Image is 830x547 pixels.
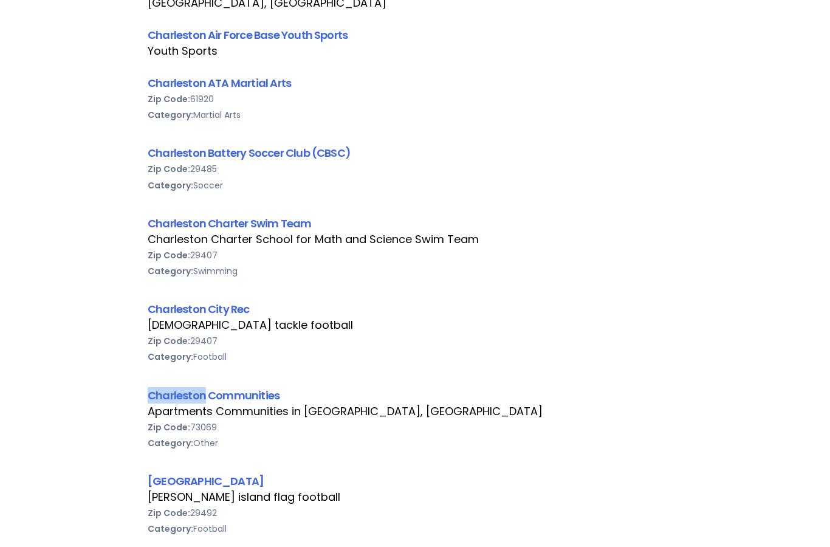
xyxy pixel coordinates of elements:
[148,317,682,333] div: [DEMOGRAPHIC_DATA] tackle football
[148,333,682,349] div: 29407
[148,473,682,489] div: [GEOGRAPHIC_DATA]
[148,265,193,277] b: Category:
[148,43,682,59] div: Youth Sports
[148,505,682,521] div: 29492
[148,232,682,247] div: Charleston Charter School for Math and Science Swim Team
[148,93,190,105] b: Zip Code:
[148,91,682,107] div: 61920
[148,351,193,363] b: Category:
[148,216,311,231] a: Charleston Charter Swim Team
[148,27,682,43] div: Charleston Air Force Base Youth Sports
[148,507,190,519] b: Zip Code:
[148,301,250,317] a: Charleston City Rec
[148,249,190,261] b: Zip Code:
[148,388,280,403] a: Charleston Communities
[148,473,264,489] a: [GEOGRAPHIC_DATA]
[148,215,682,232] div: Charleston Charter Swim Team
[148,419,682,435] div: 73069
[148,437,193,449] b: Category:
[148,521,682,537] div: Football
[148,349,682,365] div: Football
[148,145,351,160] a: Charleston Battery Soccer Club (CBSC)
[148,421,190,433] b: Zip Code:
[148,145,682,161] div: Charleston Battery Soccer Club (CBSC)
[148,335,190,347] b: Zip Code:
[148,404,682,419] div: Apartments Communities in [GEOGRAPHIC_DATA], [GEOGRAPHIC_DATA]
[148,107,682,123] div: Martial Arts
[148,387,682,404] div: Charleston Communities
[148,489,682,505] div: [PERSON_NAME] island flag football
[148,27,348,43] a: Charleston Air Force Base Youth Sports
[148,263,682,279] div: Swimming
[148,435,682,451] div: Other
[148,179,193,191] b: Category:
[148,523,193,535] b: Category:
[148,247,682,263] div: 29407
[148,109,193,121] b: Category:
[148,75,291,91] a: Charleston ATA Martial Arts
[148,163,190,175] b: Zip Code:
[148,301,682,317] div: Charleston City Rec
[148,75,682,91] div: Charleston ATA Martial Arts
[148,177,682,193] div: Soccer
[148,161,682,177] div: 29485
